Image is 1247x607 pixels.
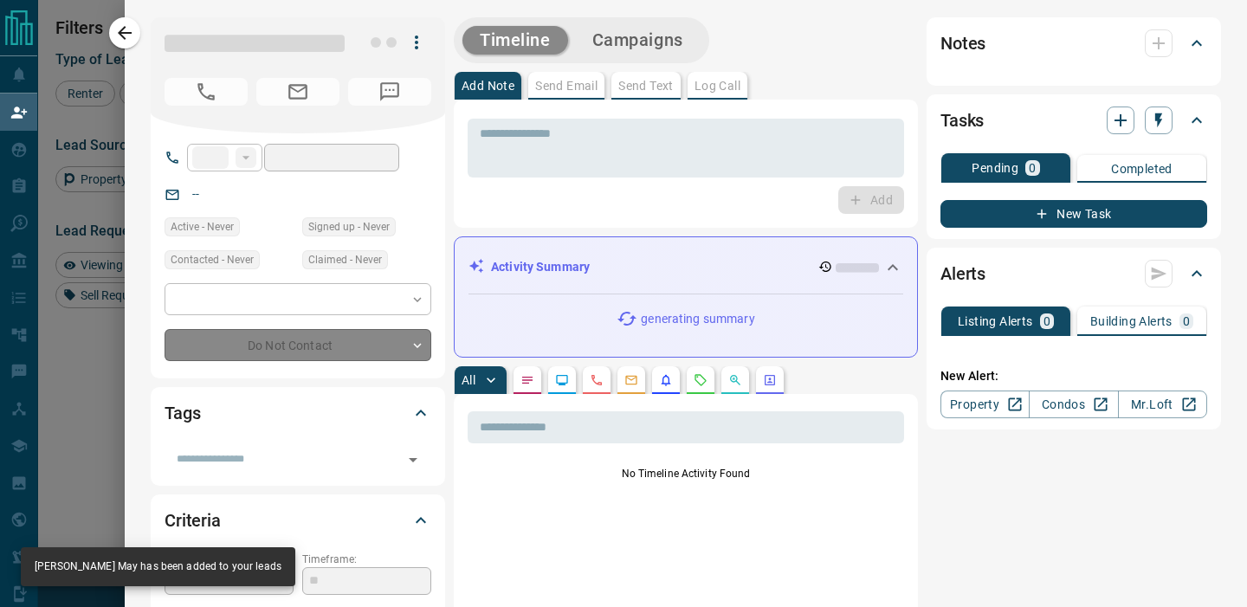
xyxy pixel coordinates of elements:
h2: Criteria [165,507,221,534]
button: Open [401,448,425,472]
span: No Email [256,78,339,106]
div: Tasks [940,100,1207,141]
h2: Tags [165,399,200,427]
span: No Number [348,78,431,106]
button: Campaigns [575,26,701,55]
h2: Notes [940,29,985,57]
p: generating summary [641,310,754,328]
div: Activity Summary [468,251,903,283]
p: Timeframe: [302,552,431,567]
p: Listing Alerts [958,315,1033,327]
svg: Requests [694,373,707,387]
svg: Lead Browsing Activity [555,373,569,387]
svg: Agent Actions [763,373,777,387]
span: Claimed - Never [308,251,382,268]
h2: Alerts [940,260,985,287]
h2: Tasks [940,107,984,134]
svg: Opportunities [728,373,742,387]
svg: Calls [590,373,604,387]
svg: Listing Alerts [659,373,673,387]
span: Signed up - Never [308,218,390,236]
p: Building Alerts [1090,315,1173,327]
div: Tags [165,392,431,434]
div: Criteria [165,500,431,541]
p: Activity Summary [491,258,590,276]
div: [PERSON_NAME] May has been added to your leads [35,552,281,581]
span: No Number [165,78,248,106]
span: Active - Never [171,218,234,236]
svg: Emails [624,373,638,387]
p: Pending [972,162,1018,174]
a: Mr.Loft [1118,391,1207,418]
a: Property [940,391,1030,418]
svg: Notes [520,373,534,387]
a: Condos [1029,391,1118,418]
p: No Timeline Activity Found [468,466,904,481]
div: Notes [940,23,1207,64]
a: -- [192,187,199,201]
p: Add Note [462,80,514,92]
p: 0 [1029,162,1036,174]
button: New Task [940,200,1207,228]
p: New Alert: [940,367,1207,385]
p: 0 [1183,315,1190,327]
p: Completed [1111,163,1173,175]
p: All [462,374,475,386]
p: 0 [1043,315,1050,327]
button: Timeline [462,26,568,55]
div: Do Not Contact [165,329,431,361]
div: Alerts [940,253,1207,294]
span: Contacted - Never [171,251,254,268]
